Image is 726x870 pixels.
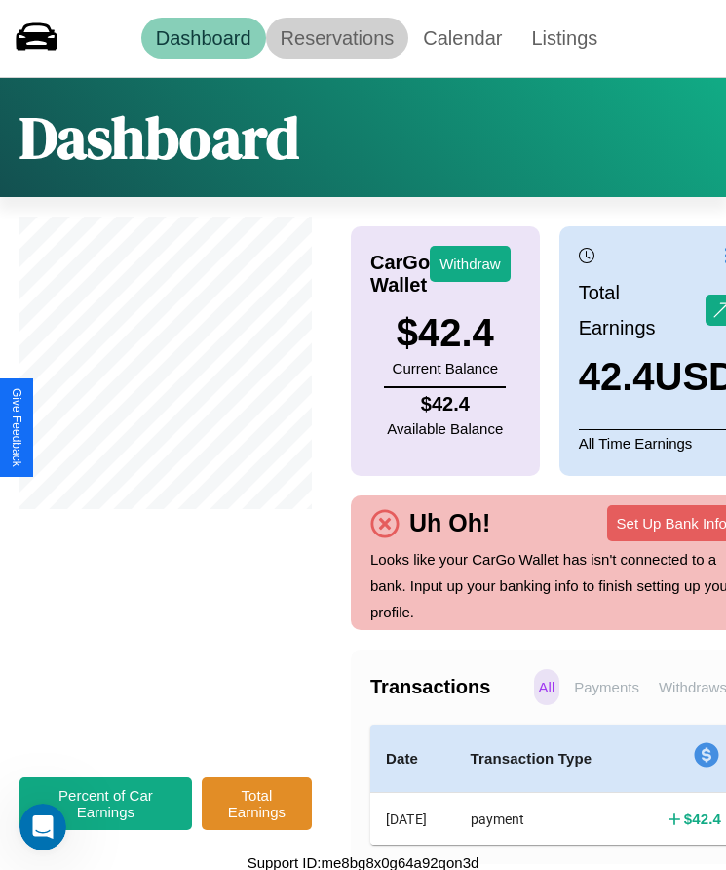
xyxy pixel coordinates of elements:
h3: $ 42.4 [393,311,498,355]
h4: $ 42.4 [387,393,503,415]
th: [DATE] [370,793,455,846]
th: payment [455,793,634,846]
h4: Transactions [370,676,529,698]
button: Percent of Car Earnings [19,777,192,830]
h4: $ 42.4 [684,809,721,829]
h4: Uh Oh! [400,509,500,537]
p: Available Balance [387,415,503,442]
a: Reservations [266,18,409,59]
p: Payments [569,669,644,705]
p: All [534,669,560,705]
a: Calendar [408,18,516,59]
button: Withdraw [430,246,511,282]
p: Total Earnings [579,275,706,345]
p: Current Balance [393,355,498,381]
h4: CarGo Wallet [370,252,430,297]
h4: Transaction Type [471,747,619,771]
h1: Dashboard [19,98,299,178]
button: Total Earnings [202,777,312,830]
a: Dashboard [141,18,266,59]
div: Give Feedback [10,388,23,467]
h4: Date [386,747,439,771]
a: Listings [516,18,612,59]
iframe: Intercom live chat [19,804,66,850]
